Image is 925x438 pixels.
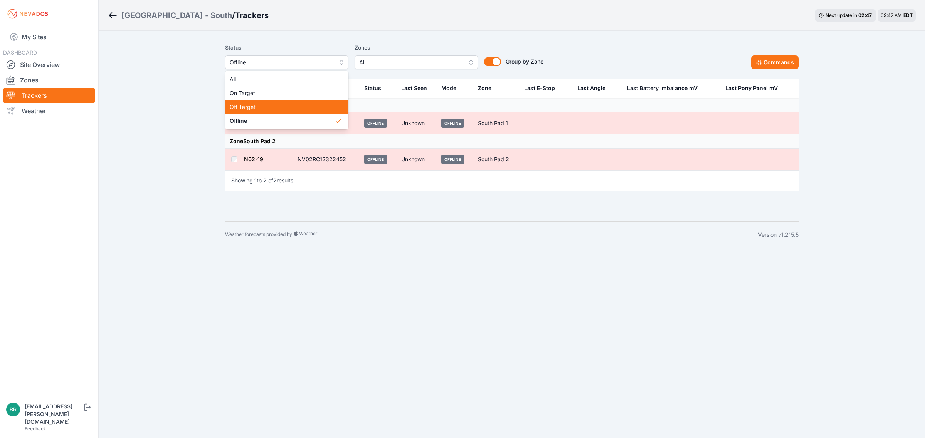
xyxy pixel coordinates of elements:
[230,89,335,97] span: On Target
[225,55,348,69] button: Offline
[230,58,333,67] span: Offline
[225,71,348,129] div: Offline
[230,75,335,83] span: All
[230,103,335,111] span: Off Target
[230,117,335,125] span: Offline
